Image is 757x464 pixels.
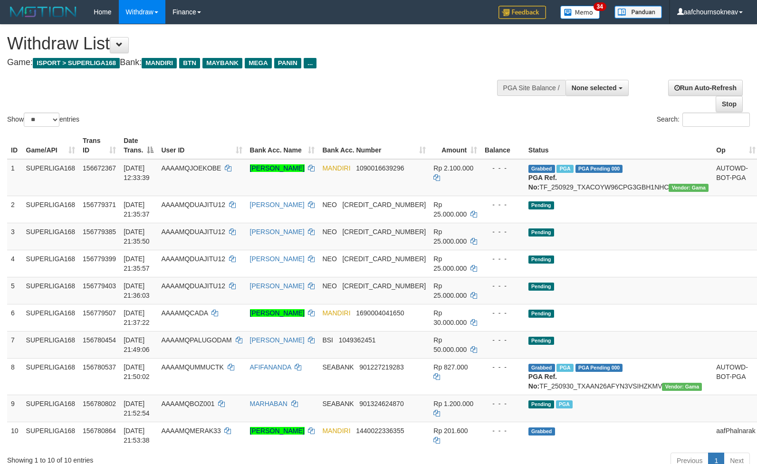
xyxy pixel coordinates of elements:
span: MEGA [245,58,272,68]
span: SEABANK [322,400,354,407]
span: Rp 30.000.000 [433,309,467,326]
select: Showentries [24,113,59,127]
img: panduan.png [614,6,662,19]
span: NEO [322,255,336,263]
span: NEO [322,228,336,236]
a: [PERSON_NAME] [250,427,305,435]
span: Marked by aafromsomean [556,364,573,372]
span: Copy 1440022336355 to clipboard [356,427,404,435]
span: MAYBANK [202,58,242,68]
a: [PERSON_NAME] [250,201,305,208]
span: Vendor URL: https://trx31.1velocity.biz [662,383,702,391]
h4: Game: Bank: [7,58,495,67]
th: User ID: activate to sort column ascending [157,132,246,159]
span: Rp 50.000.000 [433,336,467,353]
span: 156779385 [83,228,116,236]
span: MANDIRI [322,309,350,317]
span: Rp 1.200.000 [433,400,473,407]
th: ID [7,132,22,159]
th: Balance [481,132,525,159]
span: Grabbed [528,165,555,173]
div: - - - [485,227,521,237]
a: [PERSON_NAME] [250,282,305,290]
a: [PERSON_NAME] [250,164,305,172]
span: Grabbed [528,364,555,372]
span: BTN [179,58,200,68]
td: SUPERLIGA168 [22,250,79,277]
span: AAAAMQDUAJITU12 [161,255,225,263]
div: - - - [485,308,521,318]
td: SUPERLIGA168 [22,304,79,331]
b: PGA Ref. No: [528,174,557,191]
span: Vendor URL: https://trx31.1velocity.biz [669,184,709,192]
span: 156779371 [83,201,116,208]
span: AAAAMQPALUGODAM [161,336,231,344]
span: [DATE] 12:33:39 [124,164,150,181]
a: [PERSON_NAME] [250,309,305,317]
span: [DATE] 21:35:37 [124,201,150,218]
span: [DATE] 21:49:06 [124,336,150,353]
span: [DATE] 21:36:03 [124,282,150,299]
td: SUPERLIGA168 [22,196,79,223]
span: Copy 901324624870 to clipboard [359,400,403,407]
span: PANIN [274,58,301,68]
span: Copy 1090016639296 to clipboard [356,164,404,172]
span: [DATE] 21:35:50 [124,228,150,245]
span: PGA Pending [575,364,623,372]
td: 1 [7,159,22,196]
a: AFIFANANDA [250,363,291,371]
span: 156780454 [83,336,116,344]
span: Pending [528,283,554,291]
span: MANDIRI [142,58,177,68]
b: PGA Ref. No: [528,373,557,390]
span: Copy 5859457140486971 to clipboard [342,282,426,290]
td: SUPERLIGA168 [22,395,79,422]
span: Grabbed [528,427,555,436]
span: AAAAMQUMMUCTK [161,363,223,371]
span: Pending [528,400,554,408]
span: Copy 1690004041650 to clipboard [356,309,404,317]
div: - - - [485,281,521,291]
span: 34 [594,2,606,11]
td: 9 [7,395,22,422]
span: [DATE] 21:37:22 [124,309,150,326]
td: SUPERLIGA168 [22,159,79,196]
div: - - - [485,426,521,436]
div: - - - [485,362,521,372]
td: SUPERLIGA168 [22,358,79,395]
label: Search: [657,113,750,127]
td: 8 [7,358,22,395]
span: Rp 25.000.000 [433,201,467,218]
span: AAAAMQMERAK33 [161,427,220,435]
th: Amount: activate to sort column ascending [430,132,481,159]
td: 3 [7,223,22,250]
td: 4 [7,250,22,277]
div: - - - [485,254,521,264]
div: - - - [485,163,521,173]
span: Pending [528,337,554,345]
th: Bank Acc. Name: activate to sort column ascending [246,132,319,159]
span: Marked by aafsengchandara [556,165,573,173]
span: Rp 201.600 [433,427,468,435]
img: Feedback.jpg [498,6,546,19]
span: [DATE] 21:35:57 [124,255,150,272]
span: 156779399 [83,255,116,263]
span: Rp 2.100.000 [433,164,473,172]
span: Copy 5859457140486971 to clipboard [342,201,426,208]
th: Bank Acc. Number: activate to sort column ascending [318,132,430,159]
span: Copy 5859457140486971 to clipboard [342,255,426,263]
span: Pending [528,256,554,264]
img: MOTION_logo.png [7,5,79,19]
th: Status [525,132,712,159]
label: Show entries [7,113,79,127]
span: Rp 827.000 [433,363,468,371]
span: Pending [528,310,554,318]
span: Copy 901227219283 to clipboard [359,363,403,371]
span: AAAAMQDUAJITU12 [161,201,225,208]
th: Trans ID: activate to sort column ascending [79,132,120,159]
span: 156780864 [83,427,116,435]
span: NEO [322,201,336,208]
img: Button%20Memo.svg [560,6,600,19]
td: SUPERLIGA168 [22,277,79,304]
td: 6 [7,304,22,331]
